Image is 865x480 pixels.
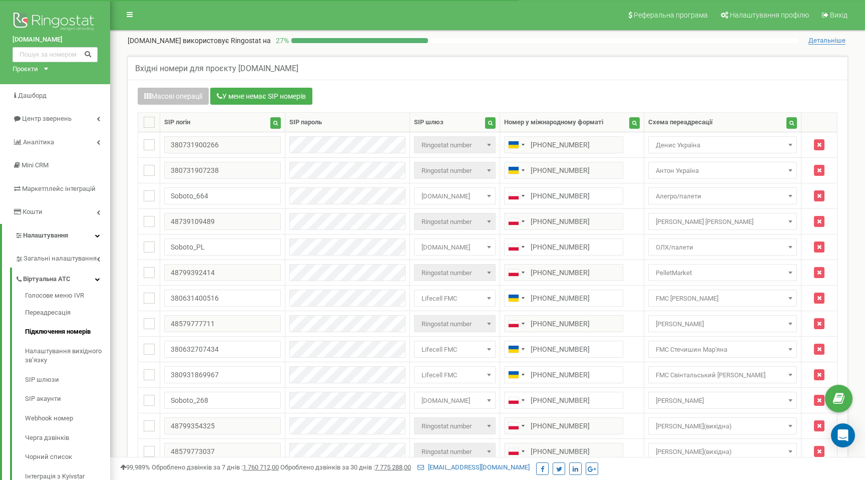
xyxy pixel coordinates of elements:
[414,162,496,179] span: Ringostat number
[652,419,793,433] span: Кирил Вонсович(вихідна)
[417,266,492,280] span: Ringostat number
[25,303,110,323] a: Переадресація
[504,118,603,127] div: Номер у міжнародному форматі
[652,292,793,306] span: FMC Микитишин Христина
[138,88,209,105] button: Масові операції
[417,343,492,357] span: Lifecell FMC
[210,88,312,105] button: У мене немає SIP номерів
[505,392,528,408] div: Telephone country code
[13,10,98,35] img: Ringostat logo
[505,188,528,204] div: Telephone country code
[652,445,793,459] span: Кирил Вонсович(вихідна)
[152,463,279,471] span: Оброблено дзвінків за 7 днів :
[414,315,496,332] span: Ringostat number
[652,317,793,331] span: Денис вихідна
[648,315,797,332] span: Денис вихідна
[648,118,713,127] div: Схема переадресації
[505,367,528,383] div: Telephone country code
[505,162,528,178] div: Telephone country code
[505,418,528,434] div: Telephone country code
[25,322,110,342] a: Підключення номерів
[23,231,68,239] span: Налаштування
[15,247,110,268] a: Загальні налаштування
[23,138,54,146] span: Аналiтика
[417,445,492,459] span: Ringostat number
[23,275,71,284] span: Віртуальна АТС
[505,213,528,229] div: Telephone country code
[417,292,492,306] span: Lifecell FMC
[414,118,444,127] div: SIP шлюз
[24,254,97,264] span: Загальні налаштування
[13,47,98,62] input: Пошук за номером
[504,392,623,409] input: 512 345 678
[648,264,797,281] span: PelletMarket
[25,291,110,303] a: Голосове меню IVR
[505,341,528,357] div: Telephone country code
[652,164,793,178] span: Антон Україна
[648,417,797,434] span: Кирил Вонсович(вихідна)
[505,316,528,332] div: Telephone country code
[128,36,271,46] p: [DOMAIN_NAME]
[23,208,43,215] span: Кошти
[414,290,496,307] span: Lifecell FMC
[135,64,298,73] h5: Вхідні номери для проєкту [DOMAIN_NAME]
[504,238,623,256] input: 512 345 678
[652,368,793,382] span: FMC Свінтальський Іван
[417,463,530,471] a: [EMAIL_ADDRESS][DOMAIN_NAME]
[504,264,623,281] input: 512 345 678
[414,443,496,460] span: Ringostat number
[505,137,528,153] div: Telephone country code
[22,115,72,122] span: Центр звернень
[417,164,492,178] span: Ringostat number
[164,118,190,127] div: SIP логін
[652,394,793,408] span: Антон вихідна
[652,266,793,280] span: PelletMarket
[505,443,528,459] div: Telephone country code
[634,11,708,19] span: Реферальна програма
[504,315,623,332] input: 512 345 678
[18,92,47,99] span: Дашборд
[648,238,797,256] span: ОЛХ/палети
[414,264,496,281] span: Ringostat number
[22,185,96,192] span: Маркетплейс інтеграцій
[375,463,411,471] u: 7 775 288,00
[505,265,528,281] div: Telephone country code
[648,443,797,460] span: Кирил Вонсович(вихідна)
[414,366,496,383] span: Lifecell FMC
[25,342,110,370] a: Налаштування вихідного зв’язку
[648,136,797,153] span: Денис Україна
[271,36,291,46] p: 27 %
[120,463,150,471] span: 99,989%
[648,213,797,230] span: Гаврилюк Дмитро
[183,37,271,45] span: використовує Ringostat на
[730,11,809,19] span: Налаштування профілю
[417,317,492,331] span: Ringostat number
[280,463,411,471] span: Оброблено дзвінків за 30 днів :
[417,368,492,382] span: Lifecell FMC
[22,161,49,169] span: Mini CRM
[505,290,528,306] div: Telephone country code
[2,224,110,248] a: Налаштування
[25,428,110,448] a: Черга дзвінків
[13,65,38,74] div: Проєкти
[648,366,797,383] span: FMC Свінтальський Іван
[830,11,847,19] span: Вихід
[504,213,623,230] input: 512 345 678
[652,343,793,357] span: FMC Стечишин Мар'яна
[414,417,496,434] span: Ringostat number
[414,392,496,409] span: voip2.a1call.me
[504,136,623,153] input: 050 123 4567
[417,215,492,229] span: Ringostat number
[504,162,623,179] input: 050 123 4567
[505,239,528,255] div: Telephone country code
[648,187,797,204] span: Алегро/палети
[25,370,110,390] a: SIP шлюзи
[414,341,496,358] span: Lifecell FMC
[417,241,492,255] span: voip2.a1call.me
[808,37,845,45] span: Детальніше
[25,447,110,467] a: Чорний список
[504,290,623,307] input: 050 123 4567
[504,417,623,434] input: 512 345 678
[652,189,793,203] span: Алегро/палети
[414,136,496,153] span: Ringostat number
